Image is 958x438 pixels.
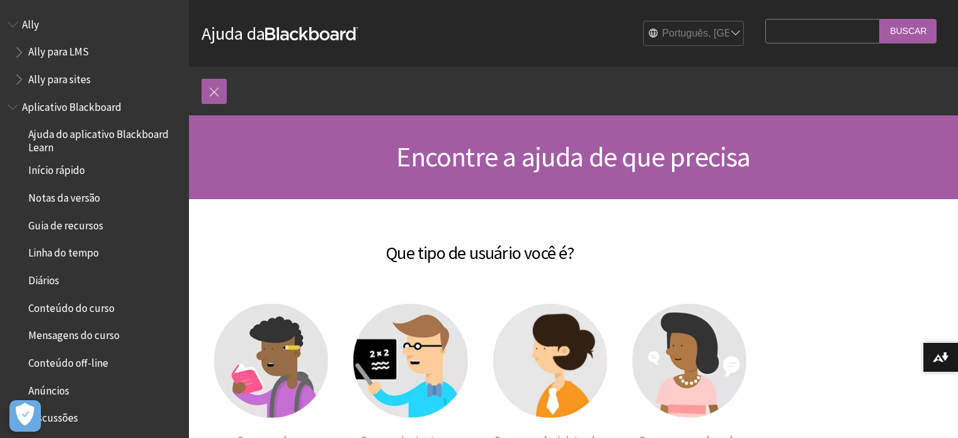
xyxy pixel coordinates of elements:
[28,325,120,342] span: Mensagens do curso
[644,21,744,47] select: Site Language Selector
[28,160,85,177] span: Início rápido
[28,215,103,232] span: Guia de recursos
[9,400,41,432] button: Abrir preferências
[22,14,39,31] span: Ally
[353,304,467,418] img: Instrutor
[28,270,59,287] span: Diários
[632,304,746,418] img: Membro da comunidade
[28,42,89,59] span: Ally para LMS
[28,69,91,86] span: Ally para sites
[396,139,750,174] span: Encontre a ajuda de que precisa
[28,124,180,154] span: Ajuda do aplicativo Blackboard Learn
[28,187,100,204] span: Notas da versão
[265,27,358,40] strong: Blackboard
[493,304,607,418] img: Administrador
[28,297,115,314] span: Conteúdo do curso
[28,352,108,369] span: Conteúdo off-line
[202,224,759,266] h2: Que tipo de usuário você é?
[202,22,358,45] a: Ajuda daBlackboard
[28,380,69,397] span: Anúncios
[214,304,328,418] img: Aluno
[880,19,937,43] input: Buscar
[8,14,181,90] nav: Book outline for Anthology Ally Help
[28,408,78,425] span: Discussões
[28,243,99,260] span: Linha do tempo
[22,96,122,113] span: Aplicativo Blackboard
